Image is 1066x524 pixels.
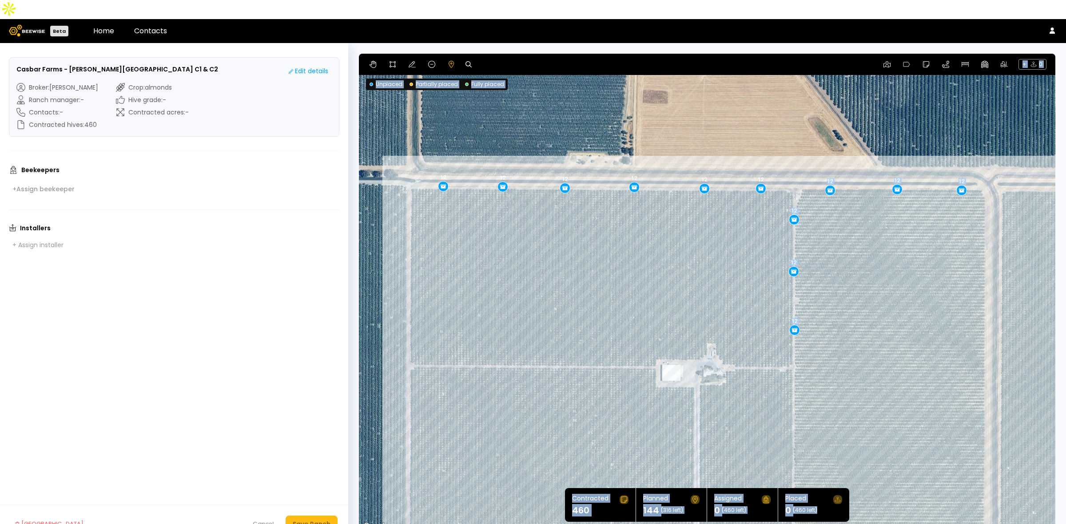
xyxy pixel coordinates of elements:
[722,508,746,513] span: (460 left)
[16,83,98,92] div: Broker : [PERSON_NAME]
[9,25,45,36] img: Beewise logo
[894,177,900,184] div: 12
[370,80,402,88] div: Unplaced
[643,495,668,504] div: Planned
[791,260,797,266] div: 12
[134,26,167,36] a: Contacts
[93,26,114,36] a: Home
[12,241,64,249] div: + Assign installer
[116,95,189,104] div: Hive grade : -
[50,26,68,36] div: Beta
[500,175,506,181] div: 12
[562,176,568,182] div: 12
[16,65,218,74] h3: Casbar Farms - [PERSON_NAME][GEOGRAPHIC_DATA] C1 & C2
[9,183,78,195] button: +Assign beekeeper
[440,174,446,181] div: 12
[701,177,708,183] div: 12
[792,318,798,324] div: 12
[714,495,742,504] div: Assigned
[16,95,98,104] div: Ranch manager : -
[12,185,75,193] div: + Assign beekeeper
[785,506,791,515] h1: 0
[643,506,659,515] h1: 144
[793,508,817,513] span: (460 left)
[827,178,833,185] div: 12
[21,167,60,173] h3: Beekeepers
[785,495,806,504] div: Placed
[758,177,764,183] div: 12
[410,80,458,88] div: Partially placed
[16,120,98,129] div: Contracted hives : 460
[285,65,332,78] button: Edit details
[20,225,51,231] h3: Installers
[116,83,189,92] div: Crop : almonds
[9,239,67,251] button: + Assign installer
[465,80,504,88] div: Fully placed
[289,67,328,76] div: Edit details
[572,506,589,515] h1: 460
[959,178,965,185] div: 12
[16,108,98,117] div: Contacts : -
[1018,59,1046,70] span: + 0
[714,506,720,515] h1: 0
[631,175,637,181] div: 12
[572,495,609,504] div: Contracted
[791,208,797,214] div: 12
[116,108,189,117] div: Contracted acres : -
[661,508,683,513] span: (316 left)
